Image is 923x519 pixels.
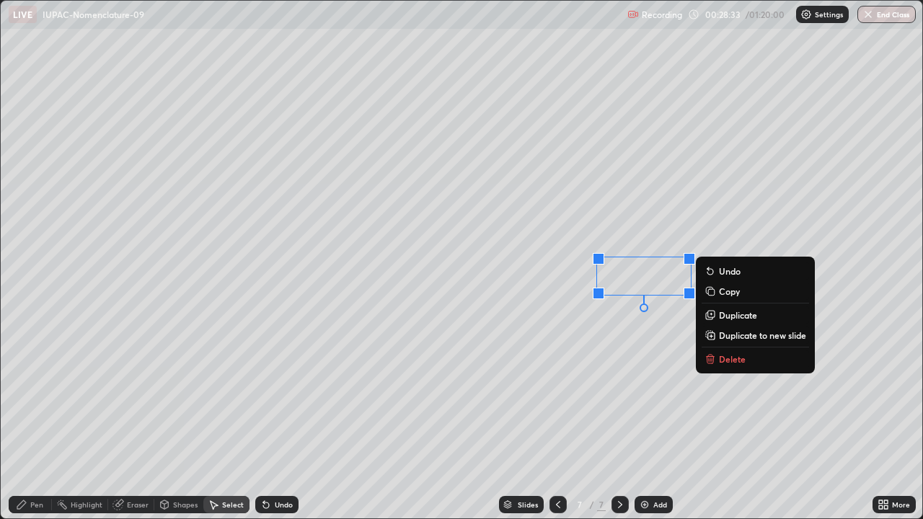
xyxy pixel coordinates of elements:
[590,500,594,509] div: /
[71,501,102,508] div: Highlight
[518,501,538,508] div: Slides
[702,283,809,300] button: Copy
[892,501,910,508] div: More
[702,327,809,344] button: Duplicate to new slide
[13,9,32,20] p: LIVE
[719,265,741,277] p: Undo
[275,501,293,508] div: Undo
[30,501,43,508] div: Pen
[800,9,812,20] img: class-settings-icons
[642,9,682,20] p: Recording
[627,9,639,20] img: recording.375f2c34.svg
[719,309,757,321] p: Duplicate
[702,262,809,280] button: Undo
[639,499,650,510] img: add-slide-button
[173,501,198,508] div: Shapes
[222,501,244,508] div: Select
[862,9,874,20] img: end-class-cross
[719,329,806,341] p: Duplicate to new slide
[857,6,916,23] button: End Class
[653,501,667,508] div: Add
[597,498,606,511] div: 7
[719,285,740,297] p: Copy
[573,500,587,509] div: 7
[43,9,144,20] p: IUPAC-Nomenclature-09
[719,353,746,365] p: Delete
[815,11,843,18] p: Settings
[702,350,809,368] button: Delete
[127,501,149,508] div: Eraser
[702,306,809,324] button: Duplicate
